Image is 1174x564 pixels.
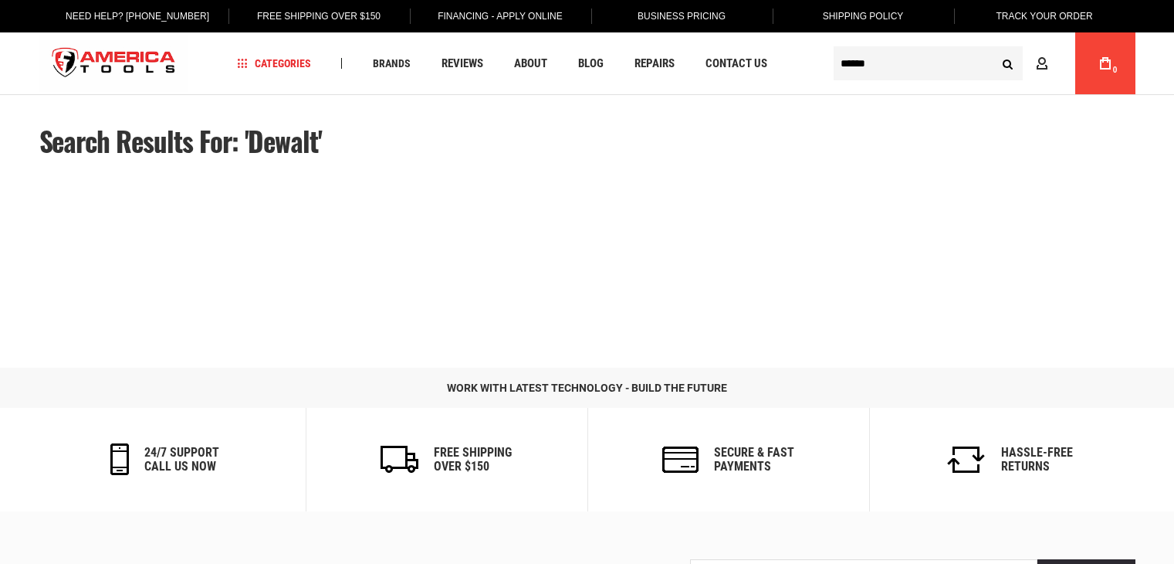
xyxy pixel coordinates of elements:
a: Repairs [628,53,682,74]
span: 0 [1113,66,1118,74]
h6: secure & fast payments [714,446,794,473]
span: Search results for: 'dewalt' [39,121,323,161]
a: About [507,53,554,74]
button: Search [993,49,1023,78]
a: Brands [366,53,418,74]
a: Contact Us [699,53,774,74]
a: Reviews [435,53,490,74]
span: Blog [578,58,604,70]
a: 0 [1091,32,1120,94]
span: Shipping Policy [823,11,904,22]
span: Contact Us [705,58,767,70]
img: America Tools [39,35,189,93]
span: About [514,58,547,70]
h6: Free Shipping Over $150 [434,446,512,473]
span: Brands [373,58,411,69]
h6: 24/7 support call us now [144,446,219,473]
h6: Hassle-Free Returns [1001,446,1073,473]
span: Repairs [634,58,675,70]
span: Categories [237,58,311,69]
a: Blog [571,53,611,74]
a: Categories [230,53,318,74]
a: store logo [39,35,189,93]
span: Reviews [442,58,483,70]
